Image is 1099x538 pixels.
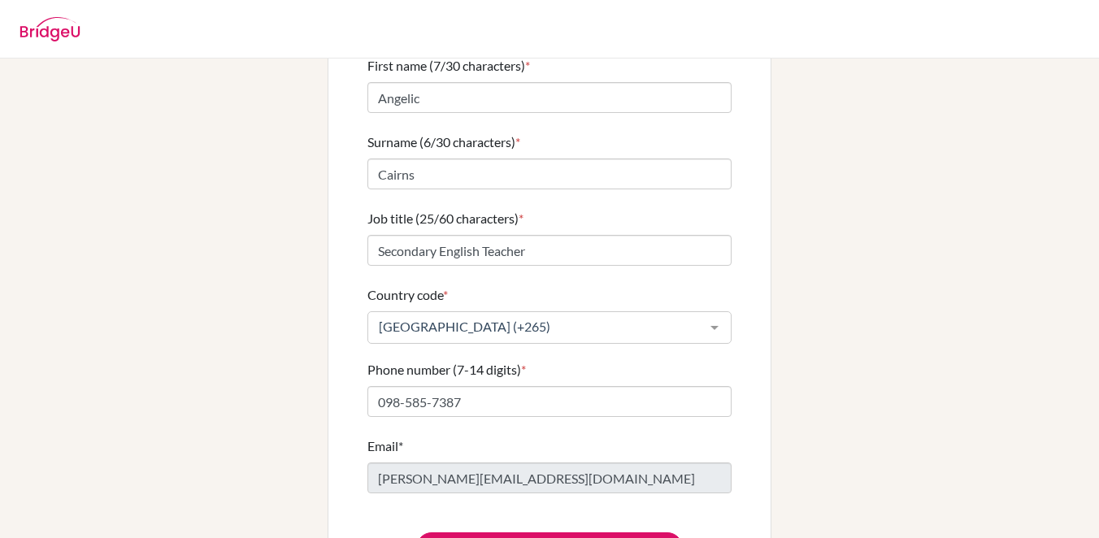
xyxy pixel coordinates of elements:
span: [GEOGRAPHIC_DATA] (+265) [375,319,698,335]
label: Surname (6/30 characters) [367,132,520,152]
label: Country code [367,285,448,305]
input: Enter your number [367,386,732,417]
input: Enter your job title [367,235,732,266]
label: First name (7/30 characters) [367,56,530,76]
img: BridgeU logo [20,17,80,41]
label: Phone number (7-14 digits) [367,360,526,380]
input: Enter your first name [367,82,732,113]
label: Job title (25/60 characters) [367,209,523,228]
label: Email* [367,436,403,456]
input: Enter your surname [367,158,732,189]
